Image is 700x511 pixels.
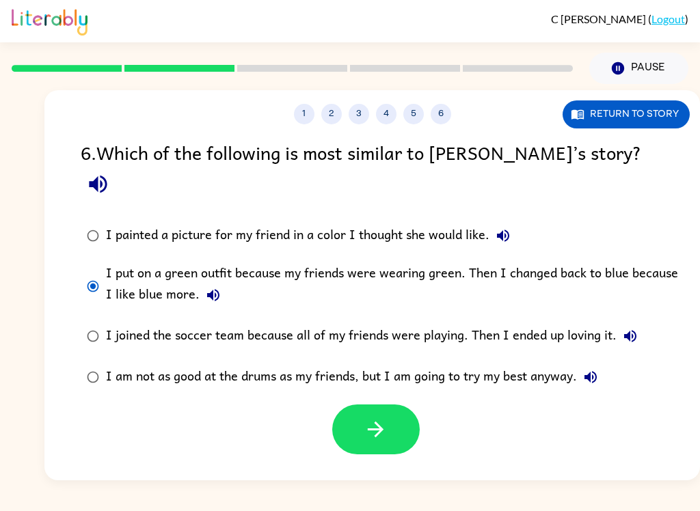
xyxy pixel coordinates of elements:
button: 6 [431,104,451,124]
div: I painted a picture for my friend in a color I thought she would like. [106,222,517,249]
img: Literably [12,5,87,36]
button: 4 [376,104,396,124]
div: I put on a green outfit because my friends were wearing green. Then I changed back to blue becaus... [106,263,682,309]
button: I am not as good at the drums as my friends, but I am going to try my best anyway. [577,363,604,391]
button: Return to story [563,100,690,128]
span: C [PERSON_NAME] [551,12,648,25]
button: I put on a green outfit because my friends were wearing green. Then I changed back to blue becaus... [200,281,227,309]
div: ( ) [551,12,688,25]
div: 6 . Which of the following is most similar to [PERSON_NAME]’s story? [81,138,664,202]
button: Pause [589,53,688,84]
div: I am not as good at the drums as my friends, but I am going to try my best anyway. [106,363,604,391]
button: 3 [349,104,369,124]
button: 1 [294,104,314,124]
button: I painted a picture for my friend in a color I thought she would like. [489,222,517,249]
button: 5 [403,104,424,124]
a: Logout [651,12,685,25]
button: I joined the soccer team because all of my friends were playing. Then I ended up loving it. [617,322,644,350]
div: I joined the soccer team because all of my friends were playing. Then I ended up loving it. [106,322,644,350]
button: 2 [321,104,342,124]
